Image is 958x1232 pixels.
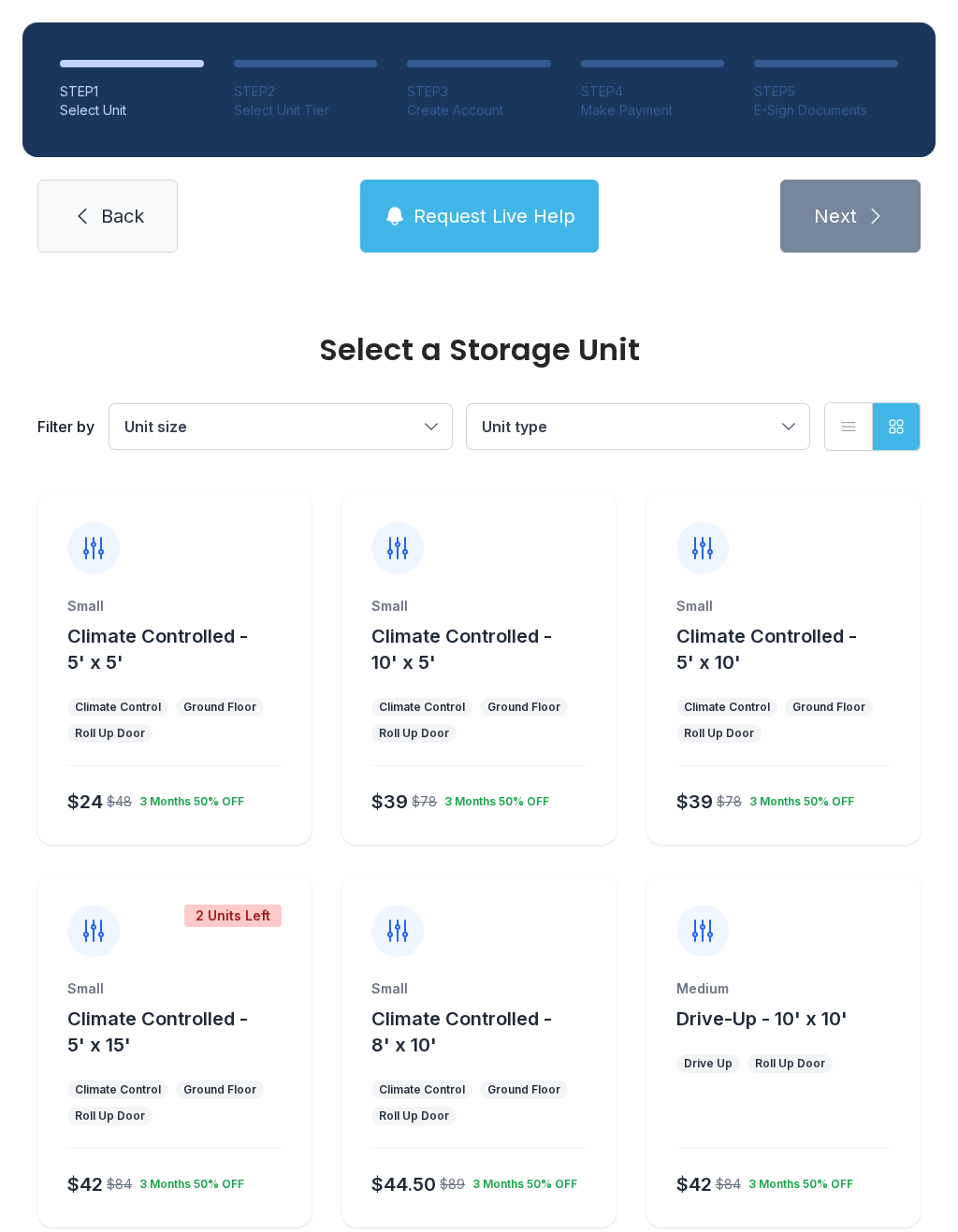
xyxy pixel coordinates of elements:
[814,203,857,229] span: Next
[754,101,898,120] div: E-Sign Documents
[792,700,865,715] div: Ground Floor
[440,1175,465,1194] div: $89
[371,1006,608,1058] button: Climate Controlled - 8' x 10'
[37,335,921,365] div: Select a Storage Unit
[716,1175,741,1194] div: $84
[67,597,282,616] div: Small
[676,1006,848,1032] button: Drive-Up - 10' x 10'
[67,623,304,675] button: Climate Controlled - 5' x 5'
[67,1007,248,1056] span: Climate Controlled - 5' x 15'
[60,82,204,101] div: STEP 1
[412,792,437,811] div: $78
[75,1082,161,1097] div: Climate Control
[407,101,551,120] div: Create Account
[67,625,248,674] span: Climate Controlled - 5' x 5'
[407,82,551,101] div: STEP 3
[465,1169,577,1192] div: 3 Months 50% OFF
[371,623,608,675] button: Climate Controlled - 10' x 5'
[581,101,725,120] div: Make Payment
[487,1082,560,1097] div: Ground Floor
[684,700,770,715] div: Climate Control
[371,625,552,674] span: Climate Controlled - 10' x 5'
[371,597,586,616] div: Small
[676,789,713,815] div: $39
[742,787,854,809] div: 3 Months 50% OFF
[67,1171,103,1197] div: $42
[482,417,547,436] span: Unit type
[234,101,378,120] div: Select Unit Tier
[107,1175,132,1194] div: $84
[755,1056,825,1071] div: Roll Up Door
[67,979,282,998] div: Small
[184,905,282,927] div: 2 Units Left
[37,415,94,438] div: Filter by
[109,404,452,449] button: Unit size
[741,1169,853,1192] div: 3 Months 50% OFF
[676,625,857,674] span: Climate Controlled - 5' x 10'
[75,700,161,715] div: Climate Control
[124,417,187,436] span: Unit size
[581,82,725,101] div: STEP 4
[371,1007,552,1056] span: Climate Controlled - 8' x 10'
[371,979,586,998] div: Small
[75,726,145,741] div: Roll Up Door
[717,792,742,811] div: $78
[371,1171,436,1197] div: $44.50
[132,1169,244,1192] div: 3 Months 50% OFF
[183,700,256,715] div: Ground Floor
[754,82,898,101] div: STEP 5
[107,792,132,811] div: $48
[676,597,891,616] div: Small
[676,1007,848,1030] span: Drive-Up - 10' x 10'
[684,726,754,741] div: Roll Up Door
[437,787,549,809] div: 3 Months 50% OFF
[67,789,103,815] div: $24
[379,726,449,741] div: Roll Up Door
[371,789,408,815] div: $39
[60,101,204,120] div: Select Unit
[101,203,144,229] span: Back
[132,787,244,809] div: 3 Months 50% OFF
[467,404,809,449] button: Unit type
[379,700,465,715] div: Climate Control
[684,1056,733,1071] div: Drive Up
[183,1082,256,1097] div: Ground Floor
[67,1006,304,1058] button: Climate Controlled - 5' x 15'
[379,1109,449,1123] div: Roll Up Door
[676,623,913,675] button: Climate Controlled - 5' x 10'
[487,700,560,715] div: Ground Floor
[379,1082,465,1097] div: Climate Control
[676,1171,712,1197] div: $42
[234,82,378,101] div: STEP 2
[414,203,575,229] span: Request Live Help
[75,1109,145,1123] div: Roll Up Door
[676,979,891,998] div: Medium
